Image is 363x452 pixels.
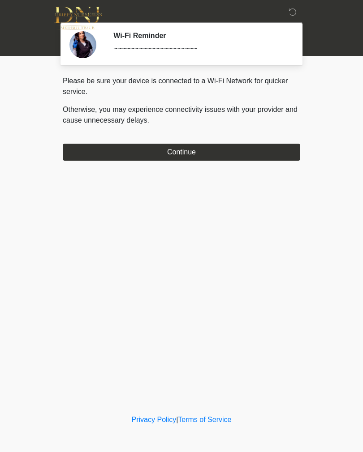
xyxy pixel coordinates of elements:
[132,416,177,423] a: Privacy Policy
[63,104,300,126] p: Otherwise, you may experience connectivity issues with your provider and cause unnecessary delays
[176,416,178,423] a: |
[178,416,231,423] a: Terms of Service
[63,76,300,97] p: Please be sure your device is connected to a Wi-Fi Network for quicker service.
[147,116,149,124] span: .
[69,31,96,58] img: Agent Avatar
[113,43,287,54] div: ~~~~~~~~~~~~~~~~~~~~
[63,144,300,161] button: Continue
[54,7,102,30] img: DNJ Med Boutique Logo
